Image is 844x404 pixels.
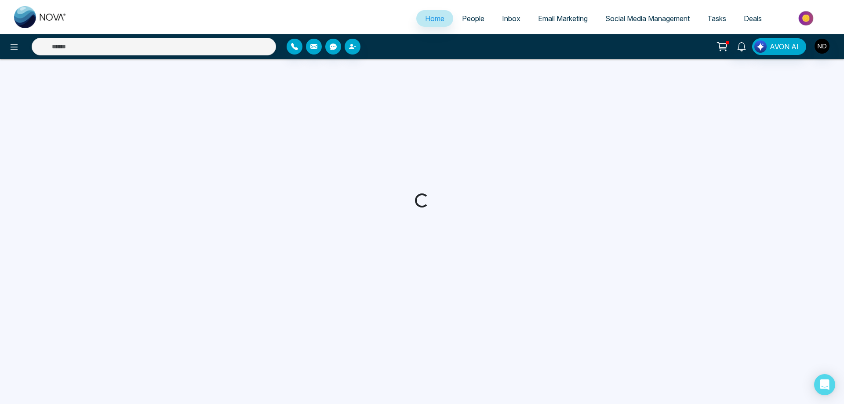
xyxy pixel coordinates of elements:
img: Nova CRM Logo [14,6,67,28]
a: Home [416,10,453,27]
button: AVON AI [752,38,806,55]
a: Deals [735,10,771,27]
img: Market-place.gif [775,8,839,28]
div: Open Intercom Messenger [814,374,835,395]
span: AVON AI [770,41,799,52]
span: Deals [744,14,762,23]
a: People [453,10,493,27]
a: Tasks [698,10,735,27]
a: Social Media Management [597,10,698,27]
a: Inbox [493,10,529,27]
img: Lead Flow [754,40,767,53]
a: Email Marketing [529,10,597,27]
span: People [462,14,484,23]
span: Social Media Management [605,14,690,23]
span: Tasks [707,14,726,23]
span: Email Marketing [538,14,588,23]
img: User Avatar [815,39,829,54]
span: Inbox [502,14,520,23]
span: Home [425,14,444,23]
